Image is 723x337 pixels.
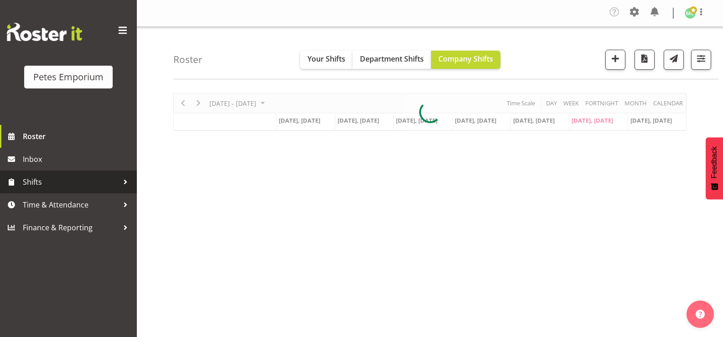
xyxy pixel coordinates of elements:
[7,23,82,41] img: Rosterit website logo
[696,310,705,319] img: help-xxl-2.png
[23,152,132,166] span: Inbox
[23,175,119,189] span: Shifts
[691,50,711,70] button: Filter Shifts
[23,130,132,143] span: Roster
[431,51,500,69] button: Company Shifts
[706,137,723,199] button: Feedback - Show survey
[173,54,203,65] h4: Roster
[307,54,345,64] span: Your Shifts
[23,221,119,234] span: Finance & Reporting
[300,51,353,69] button: Your Shifts
[664,50,684,70] button: Send a list of all shifts for the selected filtered period to all rostered employees.
[685,8,696,19] img: melissa-cowen2635.jpg
[438,54,493,64] span: Company Shifts
[605,50,625,70] button: Add a new shift
[33,70,104,84] div: Petes Emporium
[353,51,431,69] button: Department Shifts
[360,54,424,64] span: Department Shifts
[635,50,655,70] button: Download a PDF of the roster according to the set date range.
[23,198,119,212] span: Time & Attendance
[710,146,718,178] span: Feedback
